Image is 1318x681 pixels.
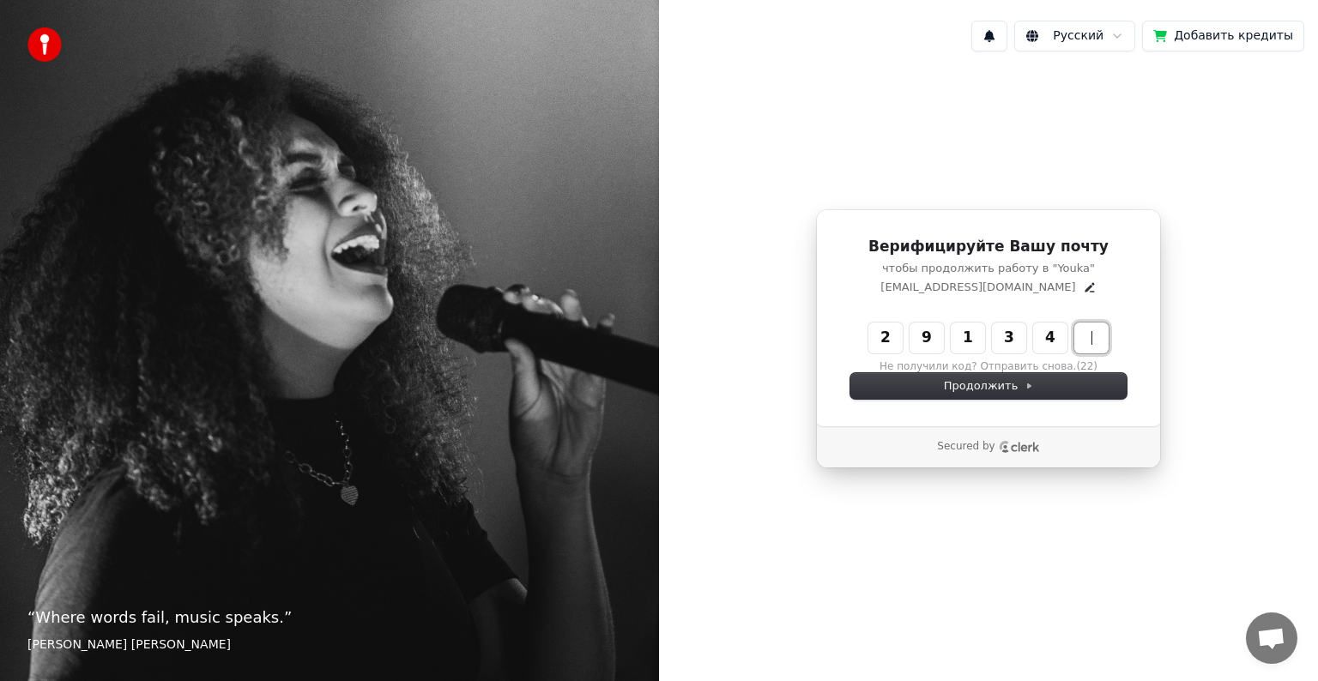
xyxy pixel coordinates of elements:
button: Edit [1083,280,1097,294]
h1: Верифицируйте Вашу почту [850,237,1127,257]
span: Продолжить [944,378,1034,394]
button: Продолжить [850,373,1127,399]
footer: [PERSON_NAME] [PERSON_NAME] [27,636,632,654]
a: Clerk logo [999,441,1040,453]
p: Secured by [937,440,995,454]
p: “ Where words fail, music speaks. ” [27,606,632,630]
p: чтобы продолжить работу в "Youka" [850,261,1127,276]
p: [EMAIL_ADDRESS][DOMAIN_NAME] [880,280,1075,295]
img: youka [27,27,62,62]
button: Добавить кредиты [1142,21,1304,51]
input: Enter verification code [868,322,1143,353]
div: Открытый чат [1246,612,1297,664]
